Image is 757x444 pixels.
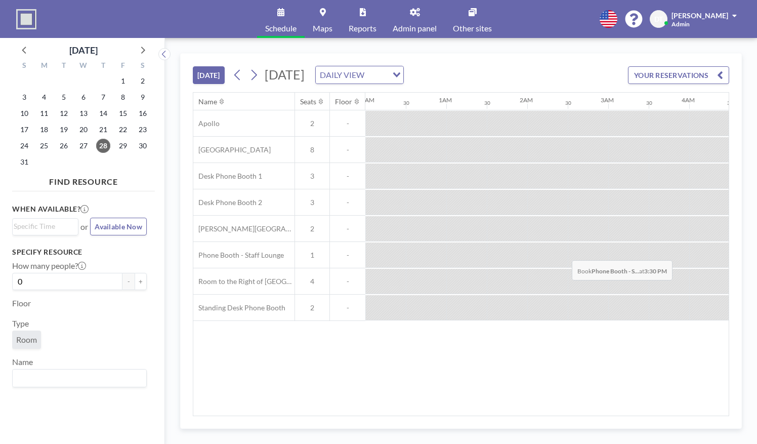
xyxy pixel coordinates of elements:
span: 2 [295,303,329,312]
span: Apollo [193,119,220,128]
span: Sunday, August 24, 2025 [17,139,31,153]
span: Monday, August 4, 2025 [37,90,51,104]
div: 30 [565,100,571,106]
img: organization-logo [16,9,36,29]
span: 3 [295,198,329,207]
span: DT [654,15,663,24]
span: DAILY VIEW [318,68,366,82]
span: Admin [671,20,690,28]
span: Thursday, August 28, 2025 [96,139,110,153]
span: Friday, August 1, 2025 [116,74,130,88]
span: Monday, August 18, 2025 [37,123,51,137]
span: - [330,224,365,233]
span: Available Now [95,222,142,231]
button: Available Now [90,218,147,235]
div: 12AM [358,96,374,104]
div: Seats [300,97,316,106]
button: [DATE] [193,66,225,84]
span: Book at [572,260,672,280]
div: 30 [403,100,409,106]
span: Sunday, August 31, 2025 [17,155,31,169]
div: 30 [646,100,652,106]
span: Other sites [453,24,492,32]
input: Search for option [367,68,387,82]
span: Monday, August 11, 2025 [37,106,51,120]
span: Sunday, August 3, 2025 [17,90,31,104]
span: Wednesday, August 27, 2025 [76,139,91,153]
div: 30 [727,100,733,106]
label: Floor [12,298,31,308]
h3: Specify resource [12,248,147,257]
span: Friday, August 15, 2025 [116,106,130,120]
div: S [15,60,34,73]
span: - [330,303,365,312]
label: Name [12,357,33,367]
span: [DATE] [265,67,305,82]
span: [PERSON_NAME][GEOGRAPHIC_DATA] [193,224,295,233]
div: 4AM [682,96,695,104]
span: Friday, August 22, 2025 [116,123,130,137]
span: Saturday, August 2, 2025 [136,74,150,88]
span: Wednesday, August 6, 2025 [76,90,91,104]
span: Wednesday, August 20, 2025 [76,123,91,137]
span: [PERSON_NAME] [671,11,728,20]
span: [GEOGRAPHIC_DATA] [193,145,271,154]
div: Name [198,97,217,106]
span: 8 [295,145,329,154]
span: Saturday, August 16, 2025 [136,106,150,120]
span: 2 [295,224,329,233]
div: Search for option [13,370,146,387]
span: Room [16,335,37,345]
span: Friday, August 29, 2025 [116,139,130,153]
span: Thursday, August 14, 2025 [96,106,110,120]
span: Admin panel [393,24,437,32]
div: F [113,60,133,73]
div: 1AM [439,96,452,104]
span: 2 [295,119,329,128]
button: YOUR RESERVATIONS [628,66,729,84]
span: Monday, August 25, 2025 [37,139,51,153]
div: Search for option [316,66,403,84]
span: Thursday, August 21, 2025 [96,123,110,137]
span: Tuesday, August 5, 2025 [57,90,71,104]
span: 3 [295,172,329,181]
span: - [330,251,365,260]
span: 1 [295,251,329,260]
div: Floor [335,97,352,106]
div: Search for option [13,219,78,234]
span: Sunday, August 10, 2025 [17,106,31,120]
h4: FIND RESOURCE [12,173,155,187]
span: - [330,172,365,181]
span: Tuesday, August 12, 2025 [57,106,71,120]
label: How many people? [12,261,86,271]
span: Desk Phone Booth 1 [193,172,262,181]
span: Sunday, August 17, 2025 [17,123,31,137]
div: 30 [484,100,490,106]
b: 3:30 PM [644,267,667,275]
span: Maps [313,24,332,32]
div: T [93,60,113,73]
span: Schedule [265,24,297,32]
div: M [34,60,54,73]
span: or [80,222,88,232]
span: Saturday, August 23, 2025 [136,123,150,137]
span: Standing Desk Phone Booth [193,303,285,312]
span: Phone Booth - Staff Lounge [193,251,284,260]
span: Desk Phone Booth 2 [193,198,262,207]
span: - [330,277,365,286]
span: Wednesday, August 13, 2025 [76,106,91,120]
span: Saturday, August 9, 2025 [136,90,150,104]
span: - [330,119,365,128]
button: - [122,273,135,290]
div: 2AM [520,96,533,104]
span: - [330,145,365,154]
span: Reports [349,24,376,32]
span: Friday, August 8, 2025 [116,90,130,104]
span: - [330,198,365,207]
span: Room to the Right of [GEOGRAPHIC_DATA] [193,277,295,286]
span: 4 [295,277,329,286]
span: Saturday, August 30, 2025 [136,139,150,153]
div: S [133,60,152,73]
span: Tuesday, August 26, 2025 [57,139,71,153]
button: + [135,273,147,290]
